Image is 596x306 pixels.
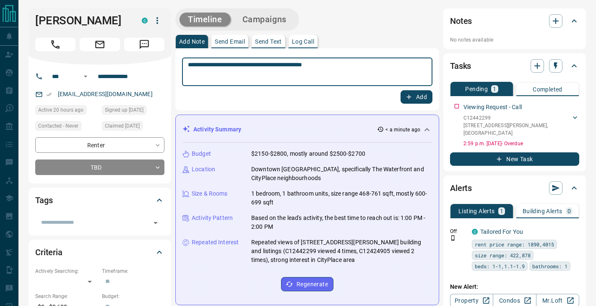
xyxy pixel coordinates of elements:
p: Size & Rooms [192,189,228,198]
p: 1 bedroom, 1 bathroom units, size range 468-761 sqft, mostly 600-699 sqft [251,189,432,207]
div: condos.ca [472,229,478,235]
p: Pending [465,86,488,92]
div: Alerts [450,178,579,198]
div: condos.ca [142,18,148,24]
div: Renter [35,137,164,153]
p: Repeated Interest [192,238,239,247]
div: Tasks [450,56,579,76]
p: Building Alerts [523,208,562,214]
p: Timeframe: [102,267,164,275]
div: Sun Mar 10 2024 [102,105,164,117]
p: Activity Summary [193,125,241,134]
p: < a minute ago [385,126,420,133]
p: Budget [192,149,211,158]
button: Regenerate [281,277,333,291]
button: New Task [450,152,579,166]
a: [EMAIL_ADDRESS][DOMAIN_NAME] [58,91,153,97]
p: Send Text [255,39,282,44]
div: TBD [35,160,164,175]
span: rent price range: 1890,4015 [475,240,554,248]
span: Active 20 hours ago [38,106,83,114]
div: Activity Summary< a minute ago [182,122,432,137]
p: Budget: [102,293,164,300]
span: Contacted - Never [38,122,78,130]
p: Downtown [GEOGRAPHIC_DATA], specifically The Waterfront and CityPlace neighbourhoods [251,165,432,183]
p: Based on the lead's activity, the best time to reach out is: 1:00 PM - 2:00 PM [251,214,432,231]
button: Open [81,71,91,81]
span: bathrooms: 1 [532,262,567,270]
h2: Alerts [450,181,472,195]
p: 1 [493,86,496,92]
p: Off [450,228,467,235]
svg: Push Notification Only [450,235,456,241]
p: $2150-$2800, mostly around $2500-$2700 [251,149,365,158]
span: Call [35,38,75,51]
p: Add Note [179,39,205,44]
p: [STREET_ADDRESS][PERSON_NAME] , [GEOGRAPHIC_DATA] [463,122,571,137]
div: Mon Oct 13 2025 [35,105,98,117]
span: Signed up [DATE] [105,106,143,114]
button: Campaigns [234,13,295,26]
p: Completed [533,86,562,92]
button: Open [150,217,161,229]
span: size range: 422,878 [475,251,531,259]
h2: Criteria [35,246,62,259]
h2: Tags [35,194,52,207]
p: Viewing Request - Call [463,103,522,112]
div: Sun Mar 10 2024 [102,121,164,133]
h1: [PERSON_NAME] [35,14,129,27]
p: C12442299 [463,114,571,122]
div: Notes [450,11,579,31]
p: Search Range: [35,293,98,300]
p: Send Email [215,39,245,44]
p: 2:59 p.m. [DATE] - Overdue [463,140,579,147]
span: Claimed [DATE] [105,122,140,130]
button: Add [401,90,432,104]
p: Repeated views of [STREET_ADDRESS][PERSON_NAME] building and listings (C12442299 viewed 4 times, ... [251,238,432,264]
p: Actively Searching: [35,267,98,275]
button: Timeline [180,13,231,26]
p: Log Call [292,39,314,44]
h2: Tasks [450,59,471,73]
p: Listing Alerts [458,208,495,214]
p: 1 [500,208,503,214]
svg: Email Verified [46,92,52,97]
span: Email [80,38,120,51]
p: No notes available [450,36,579,44]
p: Location [192,165,215,174]
span: Message [124,38,164,51]
a: Tailored For You [480,228,523,235]
div: C12442299[STREET_ADDRESS][PERSON_NAME],[GEOGRAPHIC_DATA] [463,112,579,139]
div: Tags [35,190,164,210]
p: Activity Pattern [192,214,233,222]
p: 0 [567,208,571,214]
p: New Alert: [450,282,579,291]
h2: Notes [450,14,472,28]
div: Criteria [35,242,164,262]
span: beds: 1-1,1.1-1.9 [475,262,525,270]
